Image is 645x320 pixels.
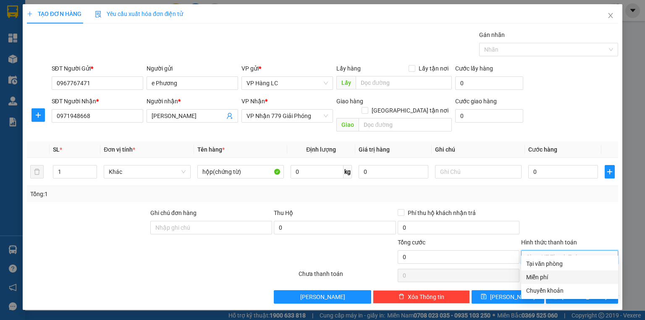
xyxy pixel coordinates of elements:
label: Cước giao hàng [455,98,497,105]
button: deleteXóa Thông tin [373,290,470,304]
span: save [481,294,487,300]
input: Dọc đường [359,118,452,131]
th: Ghi chú [432,142,525,158]
span: [PERSON_NAME] [300,292,345,302]
span: VP Nhận [241,98,265,105]
div: SĐT Người Nhận [52,97,143,106]
span: close [607,12,614,19]
span: SL [53,146,60,153]
input: Cước giao hàng [455,109,523,123]
div: Tại văn phòng [526,259,613,268]
span: Cước hàng [528,146,557,153]
span: Giao [336,118,359,131]
input: Dọc đường [356,76,452,89]
div: Người gửi [147,64,238,73]
span: Phí thu hộ khách nhận trả [404,208,479,218]
div: Chuyển khoản [526,286,613,295]
div: SĐT Người Gửi [52,64,143,73]
div: Người nhận [147,97,238,106]
span: [GEOGRAPHIC_DATA] tận nơi [368,106,452,115]
button: Close [599,4,622,28]
input: 0 [359,165,428,178]
span: plus [32,112,45,118]
button: plus [605,165,615,178]
span: plus [605,168,614,175]
input: Cước lấy hàng [455,76,523,90]
label: Hình thức thanh toán [521,239,577,246]
div: Miễn phí [526,273,613,282]
span: Xóa Thông tin [408,292,444,302]
span: Thu Hộ [274,210,293,216]
button: delete [30,165,44,178]
label: Ghi chú đơn hàng [150,210,197,216]
div: Tổng: 1 [30,189,249,199]
span: Lấy tận nơi [415,64,452,73]
span: [PERSON_NAME] [490,292,535,302]
span: Giao hàng [336,98,363,105]
span: Đơn vị tính [104,146,135,153]
label: Cước lấy hàng [455,65,493,72]
button: [PERSON_NAME] [274,290,371,304]
span: user-add [226,113,233,119]
span: VP Hàng LC [246,77,328,89]
span: Lấy hàng [336,65,361,72]
label: Gán nhãn [479,31,505,38]
span: Tên hàng [197,146,225,153]
span: Định lượng [306,146,336,153]
div: VP gửi [241,64,333,73]
input: VD: Bàn, Ghế [197,165,284,178]
span: plus [27,11,33,17]
div: Chưa thanh toán [298,269,396,284]
button: plus [31,108,45,122]
span: Yêu cầu xuất hóa đơn điện tử [95,10,184,17]
button: printer[PERSON_NAME] và In [546,290,619,304]
span: delete [399,294,404,300]
img: icon [95,11,102,18]
span: TẠO ĐƠN HÀNG [27,10,81,17]
span: Khác [109,165,185,178]
span: kg [343,165,352,178]
span: Giá trị hàng [359,146,390,153]
button: save[PERSON_NAME] [472,290,544,304]
input: Ghi Chú [435,165,522,178]
span: VP Nhận 779 Giải Phóng [246,110,328,122]
input: Ghi chú đơn hàng [150,221,272,234]
span: Tổng cước [398,239,425,246]
span: Lấy [336,76,356,89]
